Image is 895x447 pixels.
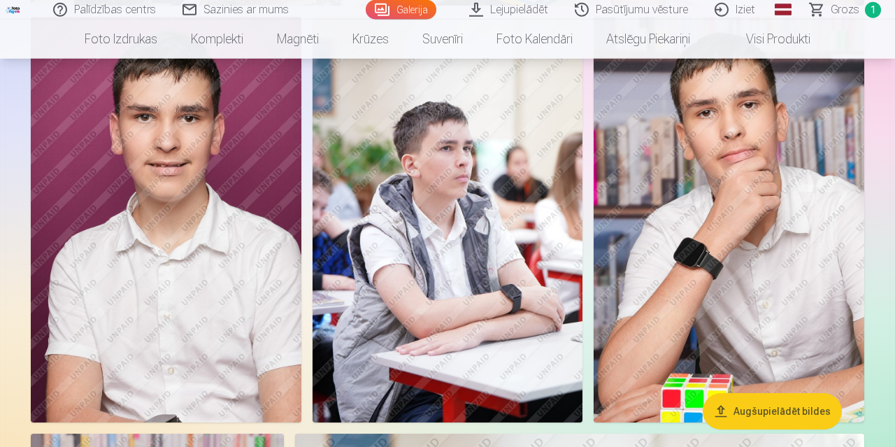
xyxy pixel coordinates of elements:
span: 1 [865,2,881,18]
a: Foto kalendāri [480,20,589,59]
a: Magnēti [260,20,336,59]
a: Foto izdrukas [68,20,174,59]
a: Krūzes [336,20,406,59]
img: /fa1 [6,6,21,14]
span: Grozs [831,1,859,18]
a: Suvenīri [406,20,480,59]
a: Komplekti [174,20,260,59]
a: Atslēgu piekariņi [589,20,707,59]
button: Augšupielādēt bildes [703,394,842,430]
a: Visi produkti [707,20,827,59]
